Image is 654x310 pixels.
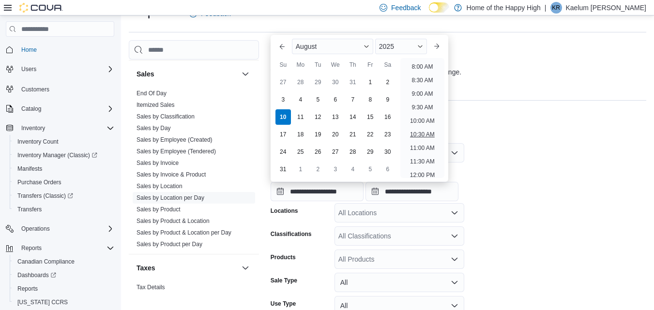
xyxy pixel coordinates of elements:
[137,182,183,190] span: Sales by Location
[17,103,114,115] span: Catalog
[310,92,326,107] div: day-5
[17,165,42,173] span: Manifests
[14,256,114,267] span: Canadian Compliance
[10,282,118,295] button: Reports
[310,74,326,90] div: day-29
[137,124,171,132] span: Sales by Day
[21,46,37,54] span: Home
[467,2,541,14] p: Home of the Happy High
[293,127,308,142] div: day-18
[328,144,343,160] div: day-27
[408,102,437,113] li: 9:30 AM
[552,2,560,14] span: KR
[10,203,118,216] button: Transfers
[328,92,343,107] div: day-6
[137,160,179,166] a: Sales by Invoice
[408,61,437,73] li: 8:00 AM
[137,136,213,144] span: Sales by Employee (Created)
[10,295,118,309] button: [US_STATE] CCRS
[17,178,61,186] span: Purchase Orders
[345,74,361,90] div: day-31
[17,151,97,159] span: Inventory Manager (Classic)
[17,242,46,254] button: Reports
[137,69,154,79] h3: Sales
[2,121,118,135] button: Inventory
[137,148,216,155] a: Sales by Employee (Tendered)
[363,127,378,142] div: day-22
[14,136,114,148] span: Inventory Count
[137,263,238,273] button: Taxes
[137,194,204,202] span: Sales by Location per Day
[328,57,343,73] div: We
[363,92,378,107] div: day-8
[363,109,378,125] div: day-15
[310,57,326,73] div: Tu
[271,182,364,201] input: Press the down key to enter a popover containing a calendar. Press the escape key to close the po...
[408,74,437,86] li: 8:30 AM
[137,136,213,143] a: Sales by Employee (Created)
[293,109,308,125] div: day-11
[345,127,361,142] div: day-21
[380,109,395,125] div: day-16
[2,241,118,255] button: Reports
[14,283,42,295] a: Reports
[17,44,114,56] span: Home
[129,88,259,254] div: Sales
[345,109,361,125] div: day-14
[345,162,361,177] div: day-4
[17,242,114,254] span: Reports
[293,162,308,177] div: day-1
[137,206,181,213] a: Sales by Product
[17,63,114,75] span: Users
[14,177,65,188] a: Purchase Orders
[10,135,118,148] button: Inventory Count
[137,171,206,178] span: Sales by Invoice & Product
[391,3,421,13] span: Feedback
[137,194,204,201] a: Sales by Location per Day
[408,88,437,100] li: 9:00 AM
[275,162,291,177] div: day-31
[14,163,46,175] a: Manifests
[293,74,308,90] div: day-28
[292,39,373,54] div: Button. Open the month selector. August is currently selected.
[406,129,439,140] li: 10:30 AM
[310,109,326,125] div: day-12
[429,2,449,13] input: Dark Mode
[17,122,49,134] button: Inventory
[137,283,165,291] span: Tax Details
[310,127,326,142] div: day-19
[345,144,361,160] div: day-28
[328,109,343,125] div: day-13
[363,74,378,90] div: day-1
[19,3,63,13] img: Cova
[271,277,297,284] label: Sale Type
[2,62,118,76] button: Users
[380,74,395,90] div: day-2
[335,273,464,292] button: All
[14,177,114,188] span: Purchase Orders
[137,69,238,79] button: Sales
[17,285,38,293] span: Reports
[14,269,114,281] span: Dashboards
[14,296,72,308] a: [US_STATE] CCRS
[275,109,291,125] div: day-10
[293,92,308,107] div: day-4
[240,68,251,80] button: Sales
[365,182,458,201] input: Press the down key to open a popover containing a calendar.
[17,271,56,279] span: Dashboards
[310,162,326,177] div: day-2
[21,65,36,73] span: Users
[550,2,562,14] div: Kaelum Rudy
[275,127,291,142] div: day-17
[17,206,42,213] span: Transfers
[451,209,458,217] button: Open list of options
[14,296,114,308] span: Washington CCRS
[137,229,231,236] a: Sales by Product & Location per Day
[275,57,291,73] div: Su
[345,57,361,73] div: Th
[17,122,114,134] span: Inventory
[137,90,167,97] a: End Of Day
